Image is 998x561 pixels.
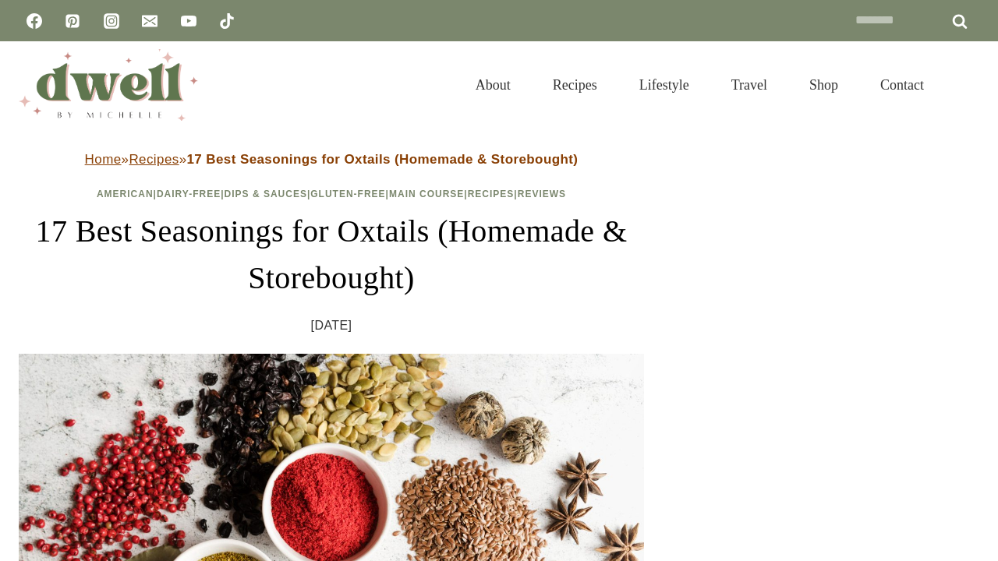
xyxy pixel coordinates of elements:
a: Recipes [129,152,179,167]
a: Facebook [19,5,50,37]
a: Lifestyle [618,58,710,112]
time: [DATE] [311,314,352,337]
h1: 17 Best Seasonings for Oxtails (Homemade & Storebought) [19,208,644,302]
a: Shop [788,58,859,112]
nav: Primary Navigation [455,58,945,112]
a: Pinterest [57,5,88,37]
a: Recipes [468,189,515,199]
a: Gluten-Free [310,189,385,199]
span: » » [85,152,579,167]
img: DWELL by michelle [19,49,198,121]
a: Dips & Sauces [225,189,307,199]
a: Home [85,152,122,167]
strong: 17 Best Seasonings for Oxtails (Homemade & Storebought) [187,152,579,167]
a: Dairy-Free [157,189,221,199]
a: YouTube [173,5,204,37]
a: Travel [710,58,788,112]
a: Instagram [96,5,127,37]
span: | | | | | | [97,189,566,199]
a: Contact [859,58,945,112]
a: Main Course [389,189,464,199]
a: American [97,189,154,199]
a: Reviews [518,189,566,199]
a: TikTok [211,5,242,37]
a: About [455,58,532,112]
button: View Search Form [953,72,979,98]
a: Email [134,5,165,37]
a: Recipes [532,58,618,112]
